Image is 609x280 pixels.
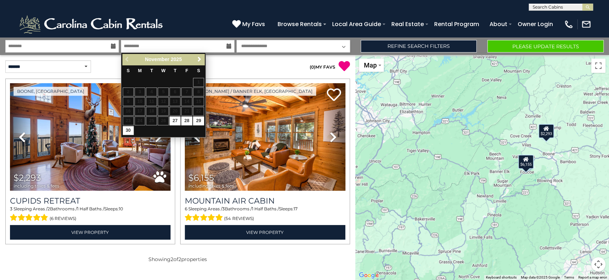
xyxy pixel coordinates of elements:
[10,196,171,206] a: Cupids Retreat
[274,18,325,30] a: Browse Rentals
[564,19,574,29] img: phone-regular-white.png
[196,56,202,62] span: Next
[14,87,88,96] a: Boone, [GEOGRAPHIC_DATA]
[539,124,554,138] div: $2,293
[357,271,381,280] img: Google
[193,116,204,125] a: 29
[127,68,130,73] span: Sunday
[77,206,104,211] span: 1 Half Baths /
[18,14,166,35] img: White-1-2.png
[10,225,171,240] a: View Property
[171,256,173,262] span: 2
[10,206,12,211] span: 3
[185,206,187,211] span: 6
[487,40,604,52] button: Please Update Results
[123,126,134,135] a: 30
[310,64,315,70] span: ( )
[486,275,517,280] button: Keyboard shortcuts
[591,257,605,271] button: Map camera controls
[518,155,534,169] div: $6,155
[10,206,171,223] div: Sleeping Areas / Bathrooms / Sleeps:
[185,225,345,240] a: View Property
[188,184,234,188] span: including taxes & fees
[581,19,591,29] img: mail-regular-white.png
[150,68,153,73] span: Tuesday
[197,68,200,73] span: Saturday
[388,18,427,30] a: Real Estate
[361,40,477,52] a: Refine Search Filters
[364,61,377,69] span: Map
[222,206,225,211] span: 3
[119,206,123,211] span: 10
[50,214,76,223] span: (6 reviews)
[311,64,314,70] span: 0
[138,68,142,73] span: Monday
[171,56,182,62] span: 2025
[514,18,557,30] a: Owner Login
[357,271,381,280] a: Open this area in Google Maps (opens a new window)
[431,18,483,30] a: Rental Program
[185,206,345,223] div: Sleeping Areas / Bathrooms / Sleeps:
[359,59,384,72] button: Change map style
[5,256,350,263] p: Showing of properties
[329,18,385,30] a: Local Area Guide
[188,87,316,96] a: [PERSON_NAME] / Banner Elk, [GEOGRAPHIC_DATA]
[224,214,254,223] span: (54 reviews)
[310,64,335,70] a: (0)MY FAVS
[10,83,171,191] img: thumbnail_163281209.jpeg
[188,172,214,183] span: $6,155
[178,256,181,262] span: 2
[174,68,177,73] span: Thursday
[145,56,169,62] span: November
[252,206,279,211] span: 1 Half Baths /
[185,83,345,191] img: thumbnail_163279679.jpeg
[578,275,607,279] a: Report a map error
[521,275,560,279] span: Map data ©2025 Google
[14,172,41,183] span: $2,293
[185,196,345,206] a: Mountain Air Cabin
[169,116,181,125] a: 27
[161,68,166,73] span: Wednesday
[195,55,204,64] a: Next
[14,184,59,188] span: including taxes & fees
[232,20,267,29] a: My Favs
[47,206,50,211] span: 2
[242,20,265,29] span: My Favs
[591,59,605,73] button: Toggle fullscreen view
[186,68,188,73] span: Friday
[181,116,192,125] a: 28
[294,206,298,211] span: 17
[486,18,511,30] a: About
[564,275,574,279] a: Terms
[327,87,341,103] a: Add to favorites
